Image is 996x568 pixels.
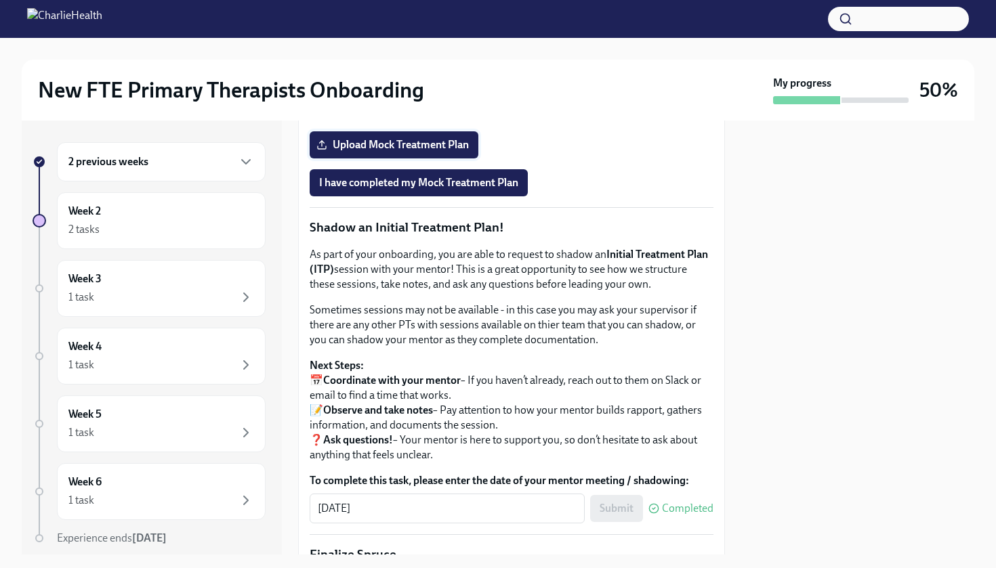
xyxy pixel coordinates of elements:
h6: Week 3 [68,271,102,286]
strong: Next Steps: [310,359,364,372]
strong: Coordinate with your mentor [323,374,461,387]
span: I have completed my Mock Treatment Plan [319,176,518,190]
a: Week 61 task [33,463,266,520]
h6: Week 5 [68,407,102,422]
span: Experience ends [57,531,167,544]
p: 📅 – If you haven’t already, reach out to them on Slack or email to find a time that works. 📝 – Pa... [310,358,713,462]
strong: Initial Treatment Plan (ITP) [310,248,708,276]
h6: Week 4 [68,339,102,354]
a: Week 41 task [33,328,266,385]
a: Week 51 task [33,395,266,452]
textarea: [DATE] [318,500,577,517]
strong: My progress [773,76,831,91]
img: CharlieHealth [27,8,102,30]
label: To complete this task, please enter the date of your mentor meeting / shadowing: [310,473,713,488]
strong: [DATE] [132,531,167,544]
label: Upload Mock Treatment Plan [310,131,478,158]
a: Week 31 task [33,260,266,317]
button: I have completed my Mock Treatment Plan [310,169,528,196]
div: 1 task [68,290,94,305]
a: Week 22 tasks [33,192,266,249]
p: Shadow an Initial Treatment Plan! [310,219,713,236]
div: 1 task [68,493,94,508]
p: Sometimes sessions may not be available - in this case you may ask your supervisor if there are a... [310,303,713,347]
h6: Week 6 [68,475,102,489]
strong: Observe and take notes [323,403,433,416]
div: 2 tasks [68,222,100,237]
h2: New FTE Primary Therapists Onboarding [38,77,424,104]
span: Completed [662,503,713,514]
p: Finalize Spruce [310,546,713,563]
strong: Ask questions! [323,433,393,446]
p: As part of your onboarding, you are able to request to shadow an session with your mentor! This i... [310,247,713,292]
h6: Week 2 [68,204,101,219]
div: 1 task [68,425,94,440]
h6: 2 previous weeks [68,154,148,169]
div: 2 previous weeks [57,142,266,181]
span: Upload Mock Treatment Plan [319,138,469,152]
h3: 50% [919,78,958,102]
div: 1 task [68,357,94,372]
